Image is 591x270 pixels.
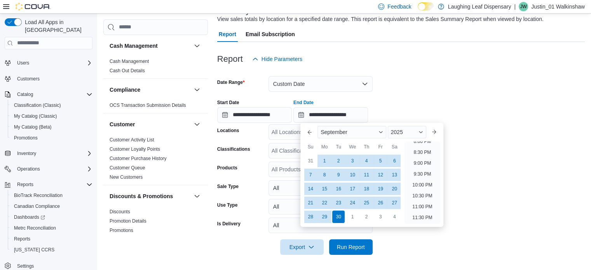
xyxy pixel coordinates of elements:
span: Promotion Details [110,218,146,224]
a: [US_STATE] CCRS [11,245,58,254]
span: Feedback [387,3,411,10]
div: day-10 [346,169,359,181]
div: Sa [388,141,401,153]
div: day-5 [374,155,387,167]
button: All [268,199,373,214]
button: Discounts & Promotions [110,192,191,200]
div: day-22 [318,197,331,209]
input: Press the down key to enter a popover containing a calendar. Press the escape key to close the po... [293,107,368,123]
label: End Date [293,99,314,106]
span: Metrc Reconciliation [11,223,92,233]
button: Reports [14,180,37,189]
span: Canadian Compliance [14,203,60,209]
h3: Cash Management [110,42,158,50]
span: JW [520,2,526,11]
div: day-2 [332,155,345,167]
span: Inventory [14,149,92,158]
span: Inventory [17,150,36,157]
a: Cash Management [110,59,149,64]
input: Dark Mode [418,2,434,10]
div: Mo [318,141,331,153]
span: Canadian Compliance [11,202,92,211]
h3: Customer [110,120,135,128]
button: All [268,180,373,196]
li: 8:00 PM [411,137,434,146]
li: 8:30 PM [411,148,434,157]
a: Customer Queue [110,165,145,171]
div: day-24 [346,197,359,209]
div: day-19 [374,183,387,195]
div: September, 2025 [303,154,401,224]
span: Reports [14,236,30,242]
div: day-4 [388,211,401,223]
h3: Compliance [110,86,140,94]
span: Customer Loyalty Points [110,146,160,152]
label: Locations [217,127,239,134]
div: day-8 [318,169,331,181]
div: Tu [332,141,345,153]
div: day-17 [346,183,359,195]
span: Export [285,239,319,255]
div: day-15 [318,183,331,195]
button: Next month [428,126,440,138]
a: Discounts [110,209,130,214]
button: Classification (Classic) [8,100,96,111]
label: Is Delivery [217,221,241,227]
div: Customer [103,135,208,185]
div: day-2 [360,211,373,223]
span: Customers [14,74,92,84]
label: Classifications [217,146,250,152]
span: Users [17,60,29,66]
button: Inventory [14,149,39,158]
a: Customer Activity List [110,137,154,143]
div: Justin_01 Walkinshaw [519,2,528,11]
span: Dashboards [11,213,92,222]
a: Dashboards [8,212,96,223]
p: Justin_01 Walkinshaw [531,2,585,11]
span: Report [219,26,236,42]
div: day-25 [360,197,373,209]
span: My Catalog (Classic) [11,111,92,121]
h3: Discounts & Promotions [110,192,173,200]
div: day-3 [346,155,359,167]
button: Users [2,57,96,68]
div: day-27 [388,197,401,209]
label: Date Range [217,79,245,85]
li: 9:00 PM [411,159,434,168]
p: Laughing Leaf Dispensary [448,2,511,11]
button: Discounts & Promotions [192,192,202,201]
span: Email Subscription [246,26,295,42]
a: My Catalog (Beta) [11,122,55,132]
button: Cash Management [110,42,191,50]
button: Custom Date [268,76,373,92]
button: Previous Month [303,126,316,138]
li: 11:30 PM [409,213,435,222]
button: Run Report [329,239,373,255]
a: Metrc Reconciliation [11,223,59,233]
span: Run Report [337,243,365,251]
div: Discounts & Promotions [103,207,208,238]
label: Products [217,165,237,171]
span: My Catalog (Classic) [14,113,57,119]
span: Reports [17,181,33,188]
div: day-21 [304,197,317,209]
span: BioTrack Reconciliation [14,192,63,199]
button: Promotions [8,132,96,143]
div: day-12 [374,169,387,181]
div: day-4 [360,155,373,167]
div: View sales totals by location for a specified date range. This report is equivalent to the Sales ... [217,15,544,23]
button: Compliance [110,86,191,94]
button: All [268,218,373,233]
button: Canadian Compliance [8,201,96,212]
div: day-1 [318,155,331,167]
button: Inventory [2,148,96,159]
span: Promotions [14,135,38,141]
button: Customer [192,120,202,129]
span: Hide Parameters [262,55,302,63]
label: Sale Type [217,183,239,190]
div: day-28 [304,211,317,223]
label: Start Date [217,99,239,106]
